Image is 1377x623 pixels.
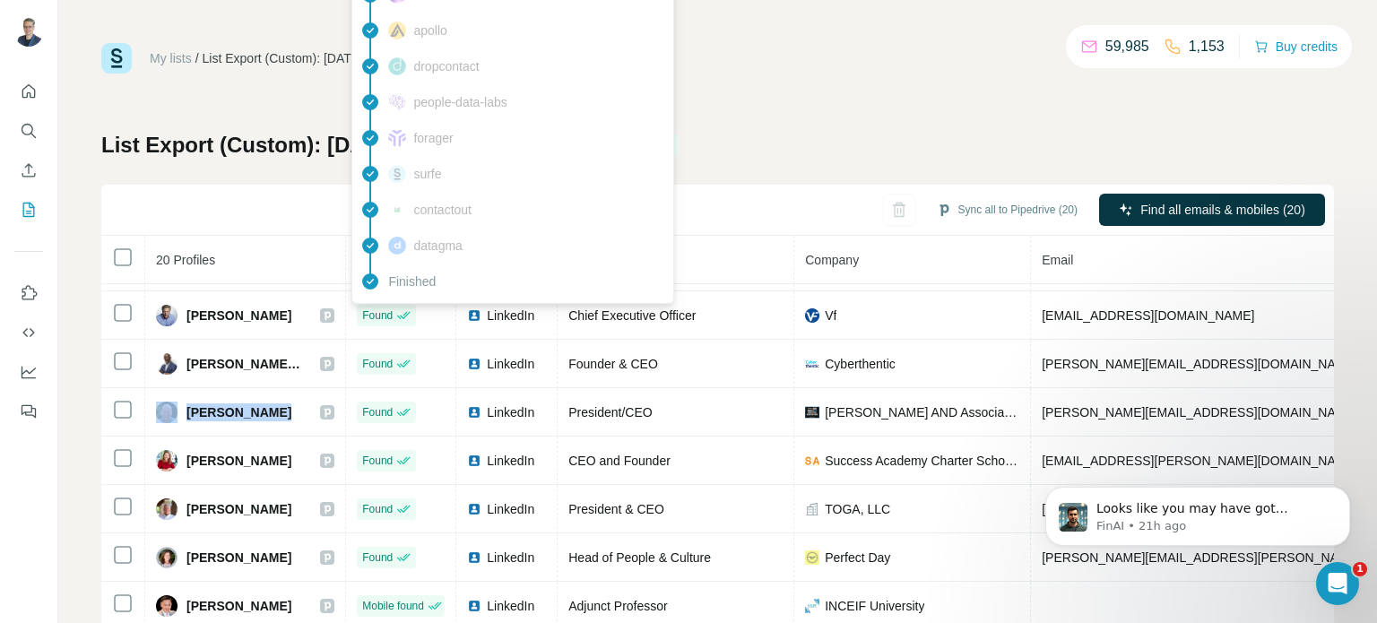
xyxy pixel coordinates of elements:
span: LinkedIn [487,452,534,470]
span: LinkedIn [487,307,534,324]
span: Found [362,307,393,324]
img: Avatar [156,353,178,375]
a: My lists [150,51,192,65]
img: company-logo [805,357,819,371]
span: [PERSON_NAME] [186,500,291,518]
img: Avatar [156,450,178,472]
img: company-logo [805,550,819,565]
span: surfe [413,165,441,183]
span: Cyberthentic [825,355,896,373]
button: Sync all to Pipedrive (20) [924,196,1090,223]
span: contactout [413,201,472,219]
span: Finished [388,273,436,290]
span: Find all emails & mobiles (20) [1140,201,1305,219]
img: provider datagma logo [388,237,406,255]
img: LinkedIn logo [467,550,481,565]
iframe: Intercom live chat [1316,562,1359,605]
img: Avatar [156,305,178,326]
span: Email [1042,253,1073,267]
img: provider people-data-labs logo [388,94,406,110]
img: provider apollo logo [388,22,406,39]
button: Search [14,115,43,147]
span: Found [362,404,393,420]
img: provider contactout logo [388,205,406,214]
span: TOGA, LLC [825,500,890,518]
img: LinkedIn logo [467,405,481,420]
span: [PERSON_NAME][EMAIL_ADDRESS][DOMAIN_NAME] [1042,405,1357,420]
img: LinkedIn logo [467,599,481,613]
span: Found [362,501,393,517]
span: [PERSON_NAME][EMAIL_ADDRESS][DOMAIN_NAME] [1042,357,1357,371]
span: LinkedIn [487,549,534,567]
span: Found [362,549,393,566]
li: / [195,49,199,67]
button: Feedback [14,395,43,428]
span: 1 [1353,562,1367,576]
img: LinkedIn logo [467,502,481,516]
span: people-data-labs [413,93,507,111]
button: Find all emails & mobiles (20) [1099,194,1325,226]
img: Avatar [156,402,178,423]
iframe: Intercom notifications message [1018,449,1377,575]
img: Avatar [156,547,178,568]
img: provider dropcontact logo [388,57,406,75]
span: Founder & CEO [568,357,658,371]
p: 59,985 [1105,36,1149,57]
span: [EMAIL_ADDRESS][DOMAIN_NAME] [1042,308,1254,323]
span: [PERSON_NAME] [186,307,291,324]
span: datagma [413,237,462,255]
span: [PERSON_NAME] [186,597,291,615]
span: LinkedIn [487,355,534,373]
span: 20 Profiles [156,253,215,267]
span: apollo [413,22,446,39]
span: Found [362,453,393,469]
img: provider forager logo [388,129,406,147]
span: forager [413,129,453,147]
span: Mobile found [362,598,424,614]
span: LinkedIn [487,597,534,615]
img: company-logo [805,405,819,420]
button: Use Surfe on LinkedIn [14,277,43,309]
button: Enrich CSV [14,154,43,186]
span: Found [362,356,393,372]
img: LinkedIn logo [467,308,481,323]
span: LinkedIn [487,500,534,518]
img: Avatar [156,595,178,617]
img: Avatar [156,498,178,520]
span: [PERSON_NAME], PhD [186,355,302,373]
button: Use Surfe API [14,316,43,349]
img: LinkedIn logo [467,454,481,468]
span: Chief Executive Officer [568,308,696,323]
h1: List Export (Custom): [DATE] 19:28 [101,131,460,160]
span: Perfect Day [825,549,890,567]
span: President & CEO [568,502,664,516]
span: Vf [825,307,836,324]
img: Avatar [14,18,43,47]
button: Quick start [14,75,43,108]
span: Adjunct Professor [568,599,668,613]
span: Success Academy Charter Schools [825,452,1019,470]
button: Dashboard [14,356,43,388]
img: company-logo [805,454,819,468]
span: [PERSON_NAME] [186,452,291,470]
span: Company [805,253,859,267]
img: LinkedIn logo [467,357,481,371]
span: CEO and Founder [568,454,671,468]
span: INCEIF University [825,597,924,615]
span: dropcontact [413,57,479,75]
img: company-logo [805,308,819,323]
span: LinkedIn [487,403,534,421]
div: List Export (Custom): [DATE] 19:28 [203,49,398,67]
img: company-logo [805,599,819,613]
img: Surfe Logo [101,43,132,74]
span: [PERSON_NAME] [186,549,291,567]
button: Buy credits [1254,34,1338,59]
span: [PERSON_NAME] [186,403,291,421]
span: [PERSON_NAME] AND Associates [825,403,1019,421]
p: 1,153 [1189,36,1225,57]
span: Head of People & Culture [568,550,711,565]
